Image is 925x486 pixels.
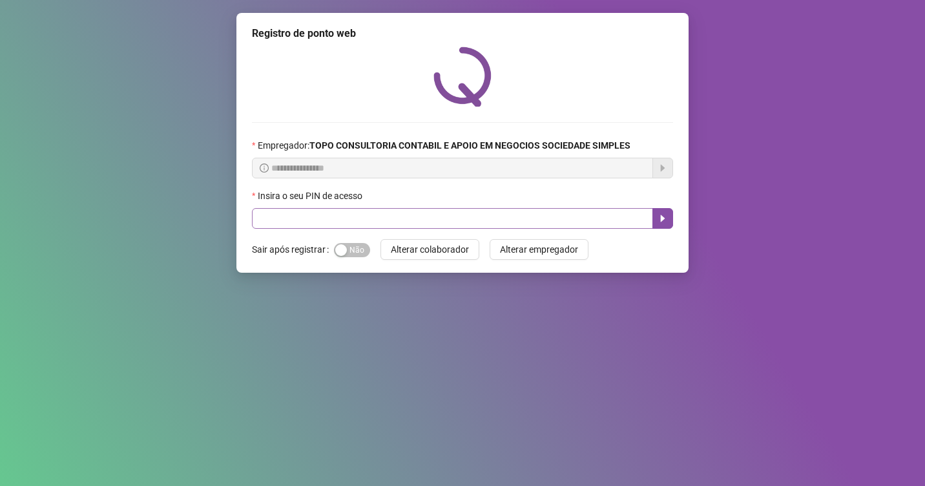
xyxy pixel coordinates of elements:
[252,189,371,203] label: Insira o seu PIN de acesso
[258,138,630,153] span: Empregador :
[658,213,668,224] span: caret-right
[391,242,469,257] span: Alterar colaborador
[380,239,479,260] button: Alterar colaborador
[260,164,269,173] span: info-circle
[252,239,334,260] label: Sair após registrar
[252,26,673,41] div: Registro de ponto web
[433,47,492,107] img: QRPoint
[309,140,630,151] strong: TOPO CONSULTORIA CONTABIL E APOIO EM NEGOCIOS SOCIEDADE SIMPLES
[500,242,578,257] span: Alterar empregador
[490,239,588,260] button: Alterar empregador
